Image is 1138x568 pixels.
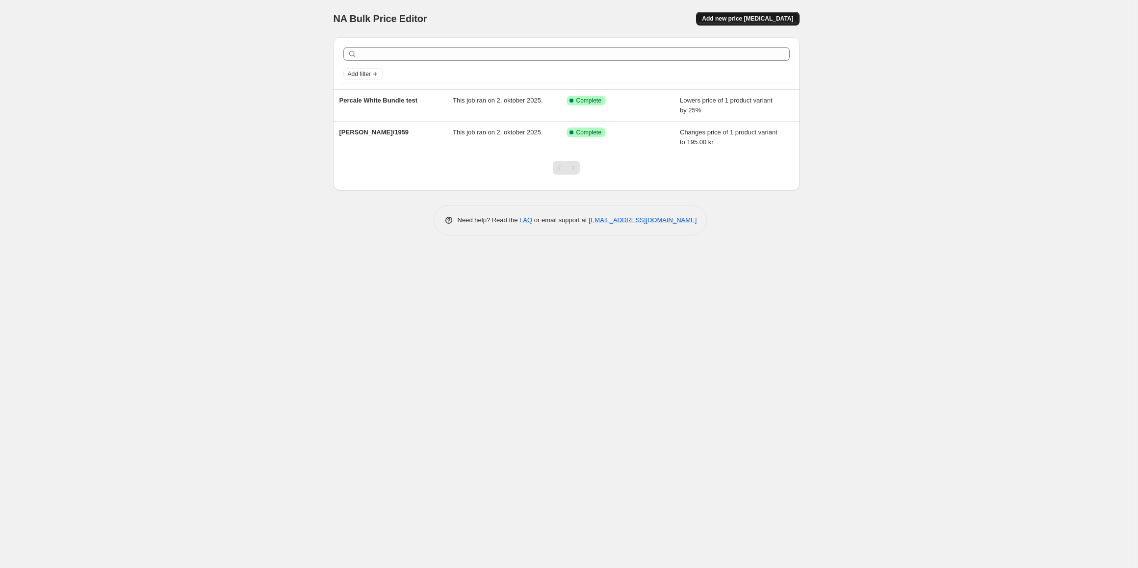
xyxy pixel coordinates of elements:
span: NA Bulk Price Editor [334,13,427,24]
a: [EMAIL_ADDRESS][DOMAIN_NAME] [589,216,697,224]
span: Add filter [348,70,371,78]
span: Add new price [MEDICAL_DATA] [702,15,793,23]
span: Percale White Bundle test [339,97,418,104]
button: Add new price [MEDICAL_DATA] [696,12,799,26]
button: Add filter [343,68,383,80]
span: Complete [576,97,601,104]
span: Need help? Read the [458,216,520,224]
span: Lowers price of 1 product variant by 25% [680,97,773,114]
span: This job ran on 2. oktober 2025. [453,97,543,104]
span: Complete [576,129,601,136]
nav: Pagination [553,161,580,175]
span: This job ran on 2. oktober 2025. [453,129,543,136]
span: Changes price of 1 product variant to 195.00 kr [680,129,777,146]
span: [PERSON_NAME]/1959 [339,129,409,136]
a: FAQ [519,216,532,224]
span: or email support at [532,216,589,224]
